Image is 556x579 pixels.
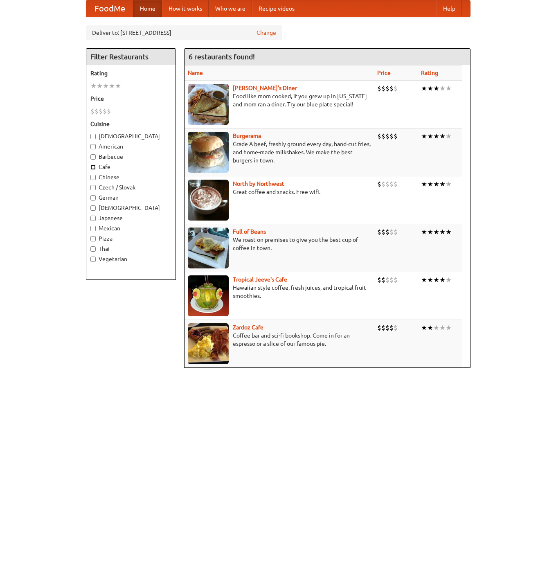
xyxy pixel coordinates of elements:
[90,173,171,181] label: Chinese
[188,188,371,196] p: Great coffee and snacks. Free wifi.
[188,92,371,108] p: Food like mom cooked, if you grew up in [US_STATE] and mom ran a diner. Try our blue plate special!
[188,70,203,76] a: Name
[385,323,389,332] li: $
[233,133,261,139] a: Burgerama
[433,132,439,141] li: ★
[421,132,427,141] li: ★
[446,84,452,93] li: ★
[446,180,452,189] li: ★
[133,0,162,17] a: Home
[188,275,229,316] img: jeeves.jpg
[427,323,433,332] li: ★
[433,180,439,189] li: ★
[233,276,287,283] a: Tropical Jeeve's Cafe
[439,84,446,93] li: ★
[189,53,255,61] ng-pluralize: 6 restaurants found!
[389,84,394,93] li: $
[188,140,371,164] p: Grade A beef, freshly ground every day, hand-cut fries, and home-made milkshakes. We make the bes...
[389,323,394,332] li: $
[233,85,297,91] b: [PERSON_NAME]'s Diner
[421,228,427,237] li: ★
[86,0,133,17] a: FoodMe
[385,84,389,93] li: $
[95,107,99,116] li: $
[437,0,462,17] a: Help
[385,228,389,237] li: $
[90,95,171,103] h5: Price
[209,0,252,17] a: Who we are
[99,107,103,116] li: $
[381,180,385,189] li: $
[394,180,398,189] li: $
[188,180,229,221] img: north.jpg
[377,228,381,237] li: $
[90,236,96,241] input: Pizza
[252,0,301,17] a: Recipe videos
[90,195,96,201] input: German
[446,275,452,284] li: ★
[188,84,229,125] img: sallys.jpg
[381,84,385,93] li: $
[257,29,276,37] a: Change
[385,180,389,189] li: $
[233,228,266,235] a: Full of Beans
[90,183,171,191] label: Czech / Slovak
[439,323,446,332] li: ★
[381,275,385,284] li: $
[389,228,394,237] li: $
[188,323,229,364] img: zardoz.jpg
[188,132,229,173] img: burgerama.jpg
[381,228,385,237] li: $
[433,84,439,93] li: ★
[439,132,446,141] li: ★
[90,164,96,170] input: Cafe
[389,132,394,141] li: $
[103,81,109,90] li: ★
[86,25,282,40] div: Deliver to: [STREET_ADDRESS]
[90,255,171,263] label: Vegetarian
[188,331,371,348] p: Coffee bar and sci-fi bookshop. Come in for an espresso or a slice of our famous pie.
[427,132,433,141] li: ★
[115,81,121,90] li: ★
[90,81,97,90] li: ★
[90,120,171,128] h5: Cuisine
[377,275,381,284] li: $
[394,228,398,237] li: $
[90,226,96,231] input: Mexican
[377,323,381,332] li: $
[377,84,381,93] li: $
[90,245,171,253] label: Thai
[188,284,371,300] p: Hawaiian style coffee, fresh juices, and tropical fruit smoothies.
[385,132,389,141] li: $
[97,81,103,90] li: ★
[90,216,96,221] input: Japanese
[427,84,433,93] li: ★
[86,49,176,65] h4: Filter Restaurants
[162,0,209,17] a: How it works
[427,180,433,189] li: ★
[394,132,398,141] li: $
[439,275,446,284] li: ★
[446,228,452,237] li: ★
[90,224,171,232] label: Mexican
[377,70,391,76] a: Price
[90,204,171,212] label: [DEMOGRAPHIC_DATA]
[421,180,427,189] li: ★
[90,154,96,160] input: Barbecue
[439,180,446,189] li: ★
[233,324,263,331] a: Zardoz Cafe
[233,180,284,187] a: North by Northwest
[90,107,95,116] li: $
[381,132,385,141] li: $
[103,107,107,116] li: $
[394,84,398,93] li: $
[421,275,427,284] li: ★
[389,180,394,189] li: $
[427,228,433,237] li: ★
[433,323,439,332] li: ★
[394,275,398,284] li: $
